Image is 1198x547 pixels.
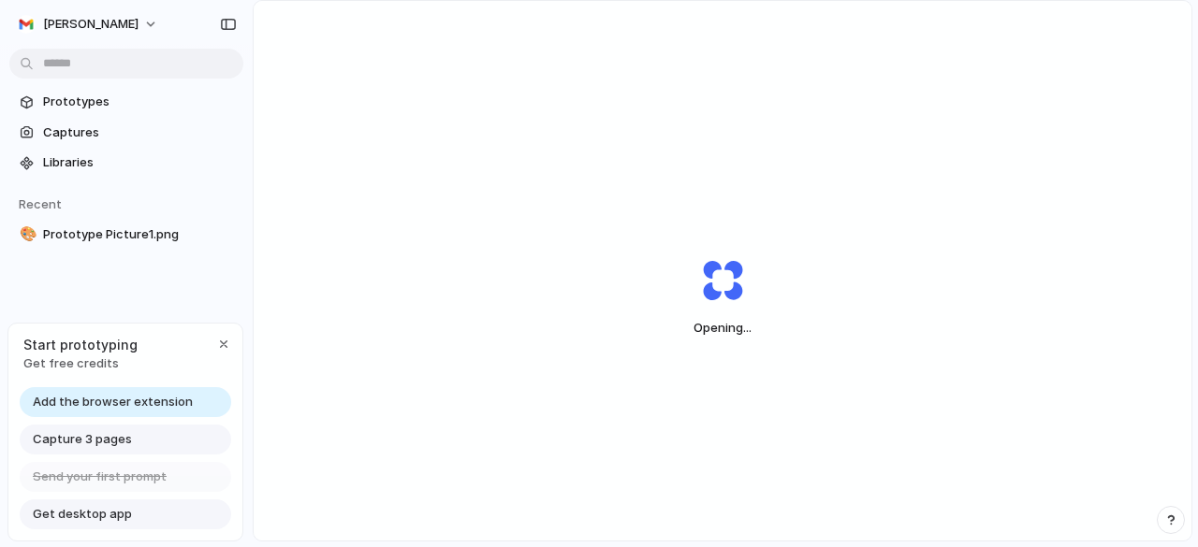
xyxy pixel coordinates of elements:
a: 🎨Prototype Picture1.png [9,221,243,249]
span: Capture 3 pages [33,430,132,449]
a: Add the browser extension [20,387,231,417]
span: Get free credits [23,354,138,373]
span: [PERSON_NAME] [43,15,139,34]
a: Get desktop app [20,499,231,529]
button: 🎨 [17,225,36,244]
a: Captures [9,119,243,147]
span: Prototypes [43,93,236,111]
span: Prototype Picture1.png [43,225,236,244]
span: ... [743,320,752,335]
span: Opening [658,319,787,338]
span: Captures [43,123,236,142]
span: Get desktop app [33,505,132,524]
span: Send your first prompt [33,468,167,486]
a: Libraries [9,149,243,177]
span: Add the browser extension [33,393,193,411]
span: Recent [19,196,62,211]
span: Start prototyping [23,335,138,354]
span: Libraries [43,153,236,172]
button: [PERSON_NAME] [9,9,168,39]
div: 🎨 [20,223,33,245]
a: Prototypes [9,88,243,116]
